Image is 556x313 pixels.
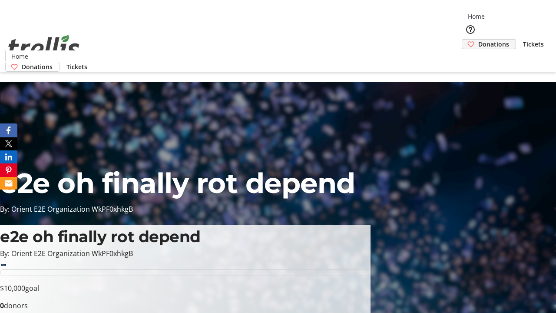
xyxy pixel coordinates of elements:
span: Tickets [66,62,87,71]
span: Tickets [523,40,544,49]
a: Tickets [516,40,551,49]
a: Donations [5,62,60,72]
img: Orient E2E Organization WkPF0xhkgB's Logo [5,25,83,69]
a: Home [462,12,490,21]
span: Donations [22,62,53,71]
button: Help [462,21,479,38]
button: Cart [462,49,479,67]
span: Home [468,12,485,21]
a: Donations [462,39,516,49]
a: Tickets [60,62,94,71]
span: Donations [478,40,509,49]
span: Home [11,52,28,61]
a: Home [6,52,33,61]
